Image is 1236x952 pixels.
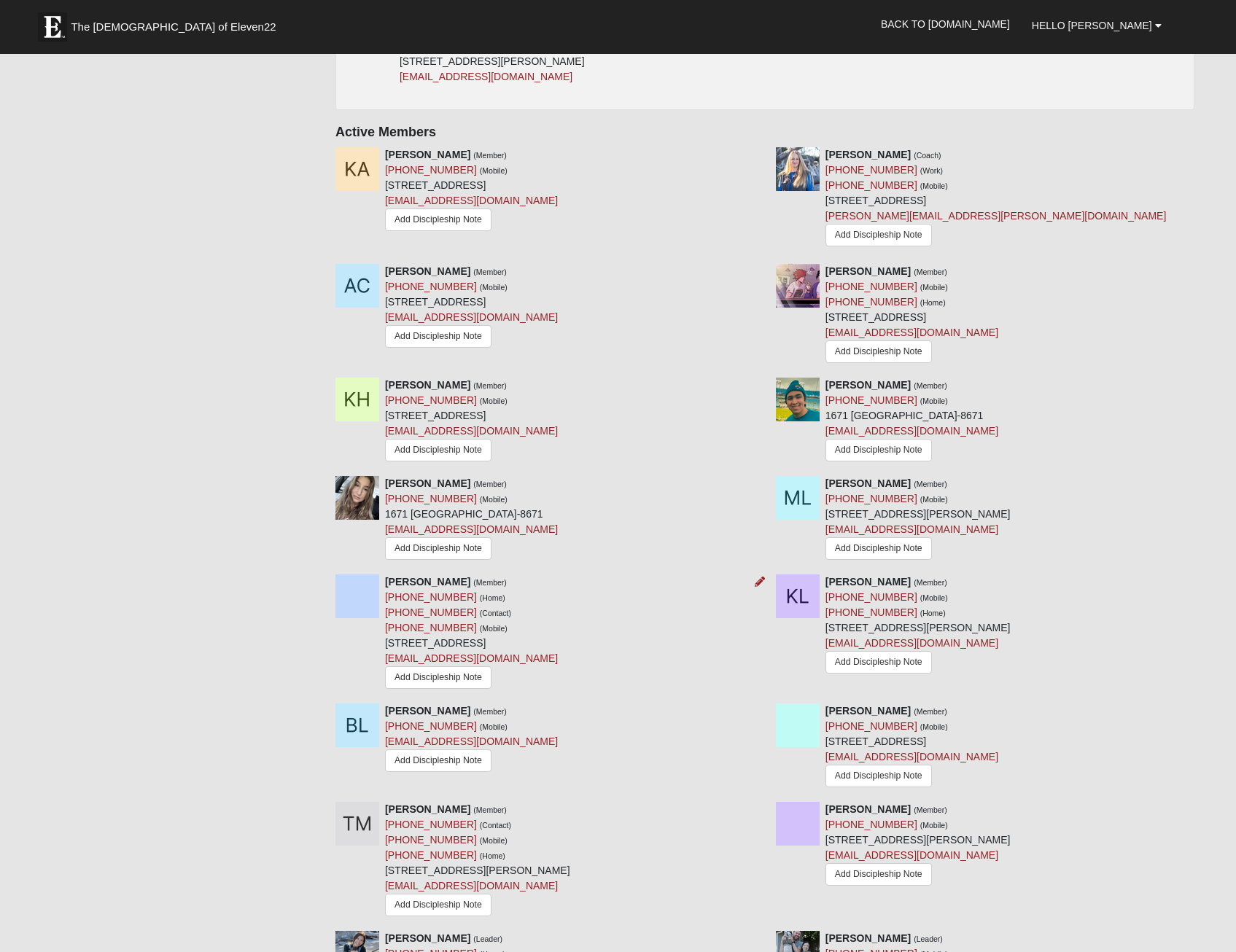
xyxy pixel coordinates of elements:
[825,340,932,363] a: Add Discipleship Note
[825,265,911,277] strong: [PERSON_NAME]
[473,707,507,716] small: (Member)
[825,425,998,437] a: [EMAIL_ADDRESS][DOMAIN_NAME]
[385,849,477,861] a: [PHONE_NUMBER]
[914,480,947,488] small: (Member)
[920,495,948,504] small: (Mobile)
[825,394,917,406] a: [PHONE_NUMBER]
[480,851,505,860] small: (Home)
[825,576,911,588] strong: [PERSON_NAME]
[825,149,911,160] strong: [PERSON_NAME]
[385,736,558,747] a: [EMAIL_ADDRESS][DOMAIN_NAME]
[825,819,917,830] a: [PHONE_NUMBER]
[825,164,917,176] a: [PHONE_NUMBER]
[825,523,998,535] a: [EMAIL_ADDRESS][DOMAIN_NAME]
[914,707,947,716] small: (Member)
[385,666,491,689] a: Add Discipleship Note
[825,179,917,191] a: [PHONE_NUMBER]
[825,147,1167,253] div: [STREET_ADDRESS]
[385,652,558,664] a: [EMAIL_ADDRESS][DOMAIN_NAME]
[385,379,470,391] strong: [PERSON_NAME]
[825,281,917,292] a: [PHONE_NUMBER]
[825,379,911,391] strong: [PERSON_NAME]
[385,164,477,176] a: [PHONE_NUMBER]
[825,439,932,461] a: Add Discipleship Note
[825,651,932,674] a: Add Discipleship Note
[825,574,1011,677] div: [STREET_ADDRESS][PERSON_NAME]
[920,821,948,830] small: (Mobile)
[385,880,558,891] a: [EMAIL_ADDRESS][DOMAIN_NAME]
[473,480,507,488] small: (Member)
[385,622,477,633] a: [PHONE_NUMBER]
[385,281,477,292] a: [PHONE_NUMBER]
[385,477,470,489] strong: [PERSON_NAME]
[385,264,558,351] div: [STREET_ADDRESS]
[385,493,477,504] a: [PHONE_NUMBER]
[31,5,322,42] a: The [DEMOGRAPHIC_DATA] of Eleven22
[385,819,477,830] a: [PHONE_NUMBER]
[480,397,508,405] small: (Mobile)
[825,327,998,338] a: [EMAIL_ADDRESS][DOMAIN_NAME]
[385,606,477,618] a: [PHONE_NUMBER]
[38,12,67,42] img: Eleven22 logo
[825,591,917,603] a: [PHONE_NUMBER]
[825,537,932,560] a: Add Discipleship Note
[914,268,947,276] small: (Member)
[385,439,491,461] a: Add Discipleship Note
[825,210,1167,222] a: [PERSON_NAME][EMAIL_ADDRESS][PERSON_NAME][DOMAIN_NAME]
[825,703,998,791] div: [STREET_ADDRESS]
[825,606,917,618] a: [PHONE_NUMBER]
[385,749,491,772] a: Add Discipleship Note
[385,705,470,717] strong: [PERSON_NAME]
[71,20,276,34] span: The [DEMOGRAPHIC_DATA] of Eleven22
[480,722,508,731] small: (Mobile)
[385,208,491,231] a: Add Discipleship Note
[385,311,558,323] a: [EMAIL_ADDRESS][DOMAIN_NAME]
[914,151,941,160] small: (Coach)
[480,624,508,633] small: (Mobile)
[1021,7,1173,44] a: Hello [PERSON_NAME]
[480,495,508,504] small: (Mobile)
[473,151,507,160] small: (Member)
[385,265,470,277] strong: [PERSON_NAME]
[825,849,998,861] a: [EMAIL_ADDRESS][DOMAIN_NAME]
[385,394,477,406] a: [PHONE_NUMBER]
[385,802,570,920] div: [STREET_ADDRESS][PERSON_NAME]
[335,125,1194,141] h4: Active Members
[920,397,948,405] small: (Mobile)
[920,722,948,731] small: (Mobile)
[385,147,558,235] div: [STREET_ADDRESS]
[825,476,1011,563] div: [STREET_ADDRESS][PERSON_NAME]
[480,166,508,175] small: (Mobile)
[825,720,917,732] a: [PHONE_NUMBER]
[914,805,947,814] small: (Member)
[385,574,558,692] div: [STREET_ADDRESS]
[825,264,998,367] div: [STREET_ADDRESS]
[825,493,917,504] a: [PHONE_NUMBER]
[385,576,470,588] strong: [PERSON_NAME]
[825,296,917,308] a: [PHONE_NUMBER]
[920,283,948,292] small: (Mobile)
[400,71,572,82] a: [EMAIL_ADDRESS][DOMAIN_NAME]
[385,720,477,732] a: [PHONE_NUMBER]
[480,836,508,845] small: (Mobile)
[920,166,943,175] small: (Work)
[385,378,558,465] div: [STREET_ADDRESS]
[1032,20,1152,31] span: Hello [PERSON_NAME]
[920,593,948,602] small: (Mobile)
[825,637,998,649] a: [EMAIL_ADDRESS][DOMAIN_NAME]
[473,381,507,390] small: (Member)
[385,591,477,603] a: [PHONE_NUMBER]
[385,195,558,206] a: [EMAIL_ADDRESS][DOMAIN_NAME]
[825,378,998,465] div: 1671 [GEOGRAPHIC_DATA]-8671
[825,765,932,787] a: Add Discipleship Note
[385,803,470,815] strong: [PERSON_NAME]
[870,6,1021,42] a: Back to [DOMAIN_NAME]
[480,821,511,830] small: (Contact)
[385,476,558,563] div: 1671 [GEOGRAPHIC_DATA]-8671
[480,609,511,617] small: (Contact)
[914,578,947,587] small: (Member)
[825,803,911,815] strong: [PERSON_NAME]
[920,609,946,617] small: (Home)
[385,425,558,437] a: [EMAIL_ADDRESS][DOMAIN_NAME]
[825,751,998,762] a: [EMAIL_ADDRESS][DOMAIN_NAME]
